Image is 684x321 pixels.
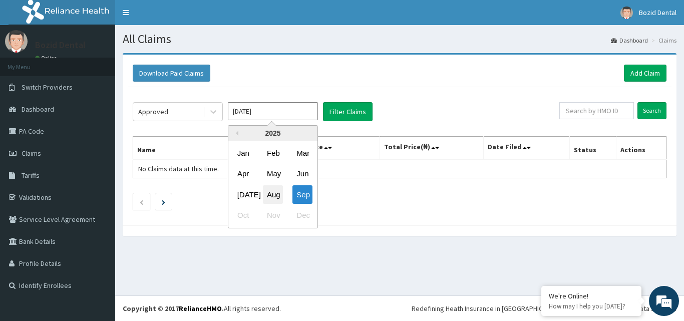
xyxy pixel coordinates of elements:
a: Next page [162,197,165,206]
div: Choose September 2025 [292,185,312,204]
li: Claims [649,36,676,45]
div: Choose June 2025 [292,165,312,183]
th: Status [570,137,616,160]
span: Bozid Dental [639,8,676,17]
textarea: Type your message and hit 'Enter' [5,214,191,249]
a: Online [35,55,59,62]
a: RelianceHMO [179,304,222,313]
input: Search [637,102,666,119]
p: Bozid Dental [35,41,86,50]
div: Choose August 2025 [263,185,283,204]
div: We're Online! [549,291,634,300]
img: d_794563401_company_1708531726252_794563401 [19,50,41,75]
input: Select Month and Year [228,102,318,120]
a: Dashboard [611,36,648,45]
div: Choose February 2025 [263,144,283,162]
div: Choose April 2025 [233,165,253,183]
th: Date Filed [484,137,570,160]
div: Choose January 2025 [233,144,253,162]
th: Name [133,137,267,160]
div: Choose July 2025 [233,185,253,204]
h1: All Claims [123,33,676,46]
span: We're online! [58,97,138,198]
th: Total Price(₦) [380,137,484,160]
button: Filter Claims [323,102,373,121]
span: Claims [22,149,41,158]
input: Search by HMO ID [559,102,634,119]
div: Approved [138,107,168,117]
footer: All rights reserved. [115,295,684,321]
p: How may I help you today? [549,302,634,310]
th: Actions [616,137,666,160]
span: No Claims data at this time. [138,164,219,173]
div: Redefining Heath Insurance in [GEOGRAPHIC_DATA] using Telemedicine and Data Science! [412,303,676,313]
span: Tariffs [22,171,40,180]
img: User Image [620,7,633,19]
span: Dashboard [22,105,54,114]
button: Download Paid Claims [133,65,210,82]
div: Choose March 2025 [292,144,312,162]
a: Previous page [139,197,144,206]
div: Choose May 2025 [263,165,283,183]
div: Minimize live chat window [164,5,188,29]
div: Chat with us now [52,56,168,69]
strong: Copyright © 2017 . [123,304,224,313]
a: Add Claim [624,65,666,82]
button: Previous Year [233,131,238,136]
div: 2025 [228,126,317,141]
span: Switch Providers [22,83,73,92]
div: month 2025-09 [228,143,317,226]
img: User Image [5,30,28,53]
